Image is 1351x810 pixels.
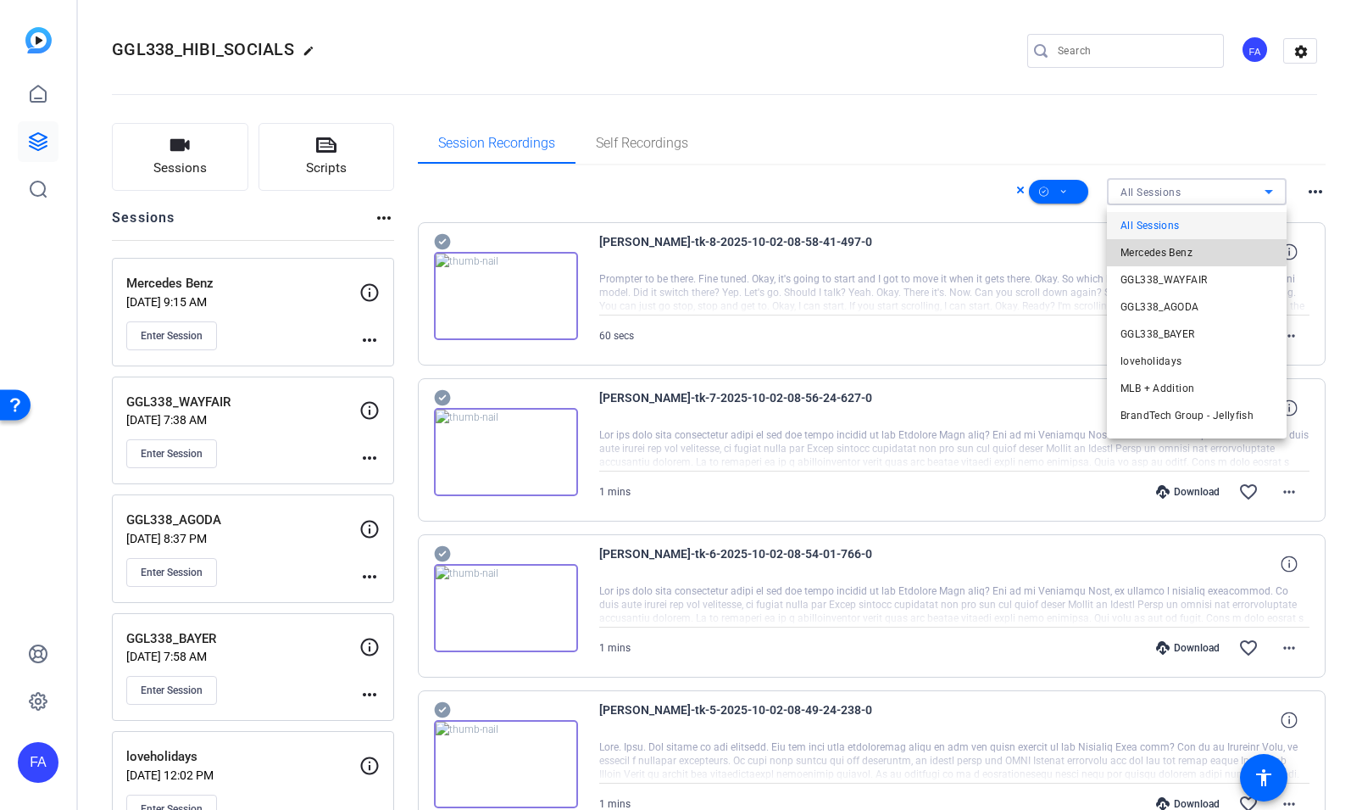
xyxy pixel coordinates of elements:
span: Mercedes Benz [1120,243,1193,263]
span: MLB + Addition [1120,378,1194,399]
span: GGL338_AGODA [1120,297,1199,317]
span: GSW [1120,433,1143,453]
span: All Sessions [1120,215,1180,236]
span: BrandTech Group - Jellyfish [1120,405,1254,426]
span: loveholidays [1120,351,1182,371]
span: GGL338_BAYER [1120,324,1195,344]
span: GGL338_WAYFAIR [1120,270,1207,290]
